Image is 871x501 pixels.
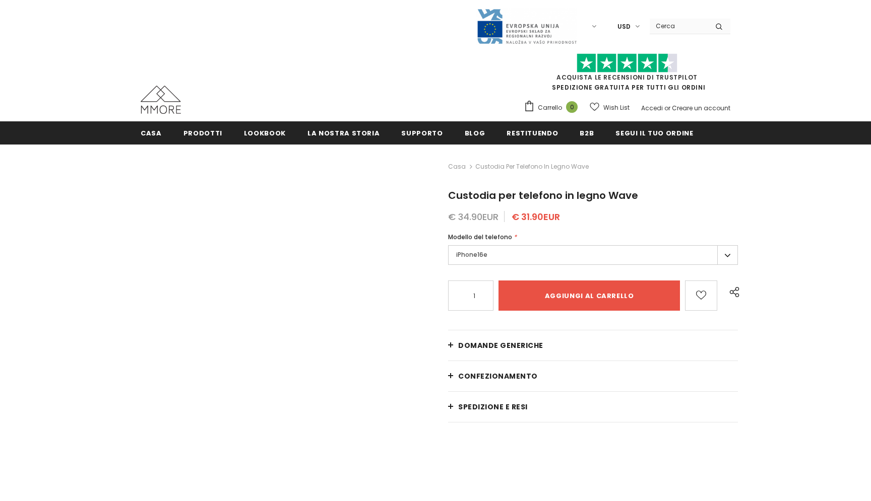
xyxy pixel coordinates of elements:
span: Carrello [538,103,562,113]
span: B2B [580,128,594,138]
a: Prodotti [183,121,222,144]
a: Domande generiche [448,330,738,361]
a: Blog [465,121,485,144]
a: CONFEZIONAMENTO [448,361,738,391]
a: Javni Razpis [476,22,577,30]
span: Custodia per telefono in legno Wave [448,188,638,202]
span: USD [617,22,631,32]
a: Creare un account [672,104,730,112]
a: La nostra storia [307,121,380,144]
span: Modello del telefono [448,233,512,241]
span: € 31.90EUR [512,210,560,223]
a: Accedi [641,104,663,112]
a: Casa [141,121,162,144]
img: Fidati di Pilot Stars [577,53,677,73]
a: Spedizione e resi [448,392,738,422]
span: SPEDIZIONE GRATUITA PER TUTTI GLI ORDINI [524,58,730,92]
a: Carrello 0 [524,100,583,115]
span: Domande generiche [458,340,543,350]
span: Spedizione e resi [458,402,528,412]
input: Search Site [650,19,708,33]
span: supporto [401,128,443,138]
span: Restituendo [507,128,558,138]
span: Prodotti [183,128,222,138]
span: Segui il tuo ordine [615,128,693,138]
a: Casa [448,161,466,173]
a: Lookbook [244,121,286,144]
span: Lookbook [244,128,286,138]
span: or [664,104,670,112]
span: 0 [566,101,578,113]
span: Custodia per telefono in legno Wave [475,161,589,173]
span: CONFEZIONAMENTO [458,371,538,381]
a: Restituendo [507,121,558,144]
a: B2B [580,121,594,144]
a: Segui il tuo ordine [615,121,693,144]
img: Casi MMORE [141,86,181,114]
a: Wish List [590,99,630,116]
a: supporto [401,121,443,144]
span: Casa [141,128,162,138]
span: Blog [465,128,485,138]
span: Wish List [603,103,630,113]
img: Javni Razpis [476,8,577,45]
input: Aggiungi al carrello [499,280,680,311]
span: La nostra storia [307,128,380,138]
span: € 34.90EUR [448,210,499,223]
a: Acquista le recensioni di TrustPilot [556,73,698,82]
label: iPhone16e [448,245,738,265]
